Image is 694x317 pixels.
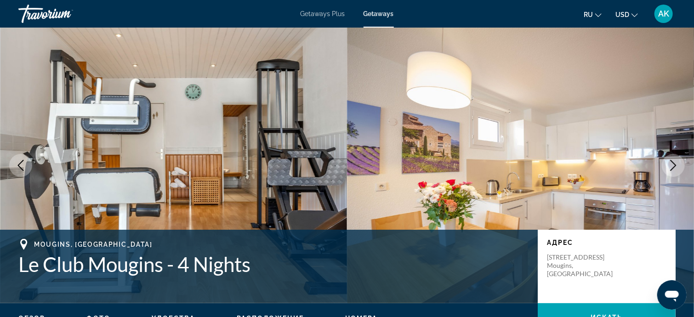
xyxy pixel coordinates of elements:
[34,241,153,248] span: Mougins, [GEOGRAPHIC_DATA]
[18,2,110,26] a: Travorium
[364,10,394,17] a: Getaways
[615,11,629,18] span: USD
[18,252,529,276] h1: Le Club Mougins - 4 Nights
[584,8,602,21] button: Change language
[658,9,669,18] span: AK
[615,8,638,21] button: Change currency
[301,10,345,17] a: Getaways Plus
[584,11,593,18] span: ru
[9,154,32,177] button: Previous image
[547,239,666,246] p: Адрес
[547,253,620,278] p: [STREET_ADDRESS] Mougins, [GEOGRAPHIC_DATA]
[657,280,687,310] iframe: Кнопка запуска окна обмена сообщениями
[662,154,685,177] button: Next image
[652,4,676,23] button: User Menu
